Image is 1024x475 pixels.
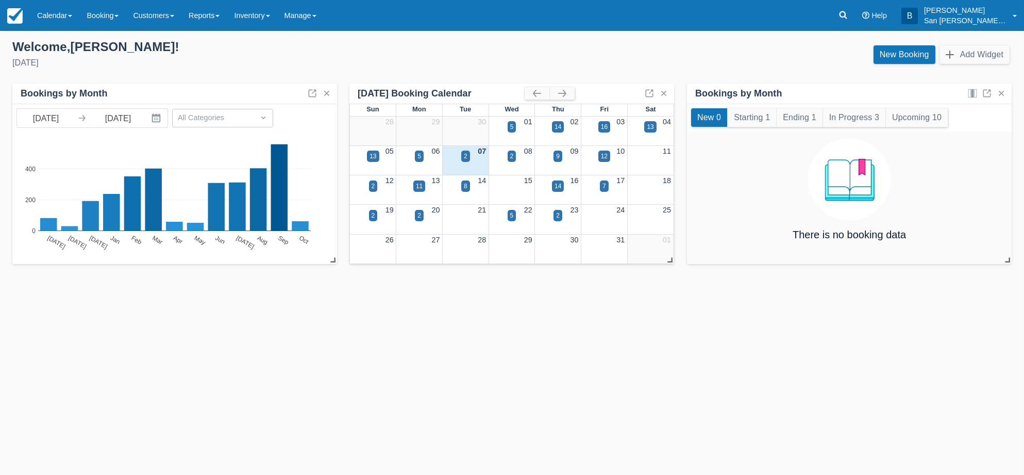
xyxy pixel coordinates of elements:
[616,147,625,155] a: 10
[372,182,375,191] div: 2
[524,147,532,155] a: 08
[570,236,579,244] a: 30
[385,118,394,126] a: 28
[464,182,467,191] div: 8
[939,45,1010,64] button: Add Widget
[431,147,440,155] a: 06
[874,45,935,64] a: New Booking
[258,112,268,123] span: Dropdown icon
[524,236,532,244] a: 29
[510,122,514,132] div: 5
[601,152,608,161] div: 12
[464,152,467,161] div: 2
[616,206,625,214] a: 24
[431,206,440,214] a: 20
[416,182,423,191] div: 11
[570,147,579,155] a: 09
[478,176,486,185] a: 14
[431,118,440,126] a: 29
[924,15,1006,26] p: San [PERSON_NAME] Hut Systems
[924,5,1006,15] p: [PERSON_NAME]
[385,176,394,185] a: 12
[808,138,891,221] img: booking.png
[385,236,394,244] a: 26
[570,206,579,214] a: 23
[570,118,579,126] a: 02
[21,88,108,100] div: Bookings by Month
[431,176,440,185] a: 13
[358,88,525,100] div: [DATE] Booking Calendar
[663,147,671,155] a: 11
[12,57,504,69] div: [DATE]
[524,176,532,185] a: 15
[12,39,504,55] div: Welcome , [PERSON_NAME] !
[460,105,471,113] span: Tue
[478,206,486,214] a: 21
[601,122,608,132] div: 16
[600,105,609,113] span: Fri
[478,147,486,155] a: 07
[89,109,147,127] input: End Date
[366,105,379,113] span: Sun
[691,108,727,127] button: New 0
[886,108,948,127] button: Upcoming 10
[556,211,560,220] div: 2
[663,118,671,126] a: 04
[695,88,782,100] div: Bookings by Month
[901,8,918,24] div: B
[505,105,518,113] span: Wed
[510,211,514,220] div: 5
[663,206,671,214] a: 25
[372,211,375,220] div: 2
[556,152,560,161] div: 9
[17,109,75,127] input: Start Date
[647,122,653,132] div: 13
[570,176,579,185] a: 16
[616,118,625,126] a: 03
[478,118,486,126] a: 30
[728,108,776,127] button: Starting 1
[7,8,23,24] img: checkfront-main-nav-mini-logo.png
[524,206,532,214] a: 22
[663,176,671,185] a: 18
[385,206,394,214] a: 19
[431,236,440,244] a: 27
[417,152,421,161] div: 5
[793,229,906,240] h4: There is no booking data
[871,11,887,20] span: Help
[616,176,625,185] a: 17
[862,12,869,19] i: Help
[147,109,167,127] button: Interact with the calendar and add the check-in date for your trip.
[552,105,564,113] span: Thu
[555,122,561,132] div: 14
[417,211,421,220] div: 2
[663,236,671,244] a: 01
[412,105,426,113] span: Mon
[602,182,606,191] div: 7
[385,147,394,155] a: 05
[777,108,822,127] button: Ending 1
[524,118,532,126] a: 01
[510,152,514,161] div: 2
[646,105,656,113] span: Sat
[370,152,376,161] div: 13
[478,236,486,244] a: 28
[555,182,561,191] div: 14
[616,236,625,244] a: 31
[823,108,885,127] button: In Progress 3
